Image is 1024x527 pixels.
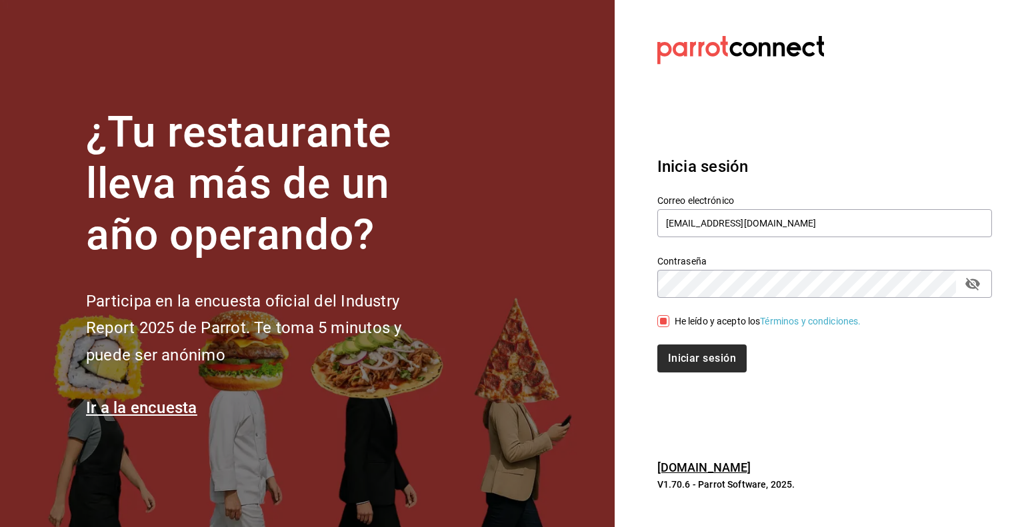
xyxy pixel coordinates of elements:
[657,155,992,179] h3: Inicia sesión
[961,272,984,295] button: passwordField
[657,209,992,237] input: Ingresa tu correo electrónico
[657,460,751,474] a: [DOMAIN_NAME]
[675,314,861,328] div: He leído y acepto los
[86,107,446,261] h1: ¿Tu restaurante lleva más de un año operando?
[760,316,861,326] a: Términos y condiciones.
[657,344,747,372] button: Iniciar sesión
[657,257,992,266] label: Contraseña
[657,478,992,491] p: V1.70.6 - Parrot Software, 2025.
[657,196,992,205] label: Correo electrónico
[86,398,197,417] a: Ir a la encuesta
[86,288,446,369] h2: Participa en la encuesta oficial del Industry Report 2025 de Parrot. Te toma 5 minutos y puede se...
